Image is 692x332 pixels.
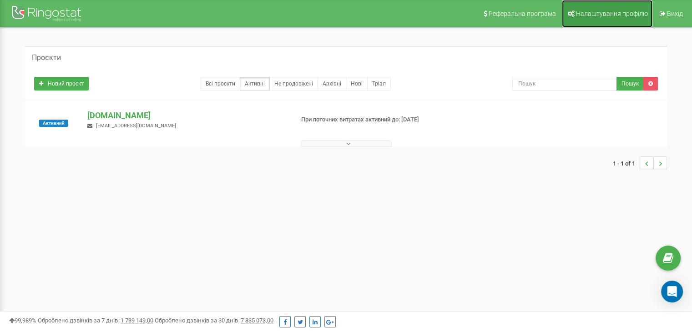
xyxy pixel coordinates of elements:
span: Активний [39,120,68,127]
a: Нові [346,77,368,91]
span: Оброблено дзвінків за 30 днів : [155,317,273,324]
span: Вихід [667,10,683,17]
a: Всі проєкти [201,77,240,91]
span: Оброблено дзвінків за 7 днів : [38,317,153,324]
u: 7 835 073,00 [241,317,273,324]
u: 1 739 149,00 [121,317,153,324]
button: Пошук [616,77,644,91]
p: При поточних витратах активний до: [DATE] [301,116,447,124]
span: Реферальна програма [489,10,556,17]
span: 1 - 1 of 1 [613,156,640,170]
h5: Проєкти [32,54,61,62]
span: 99,989% [9,317,36,324]
nav: ... [613,147,667,179]
a: Активні [240,77,270,91]
p: [DOMAIN_NAME] [87,110,286,121]
a: Не продовжені [269,77,318,91]
a: Новий проєкт [34,77,89,91]
div: Open Intercom Messenger [661,281,683,302]
input: Пошук [512,77,617,91]
span: [EMAIL_ADDRESS][DOMAIN_NAME] [96,123,176,129]
span: Налаштування профілю [576,10,648,17]
a: Архівні [318,77,346,91]
a: Тріал [367,77,391,91]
